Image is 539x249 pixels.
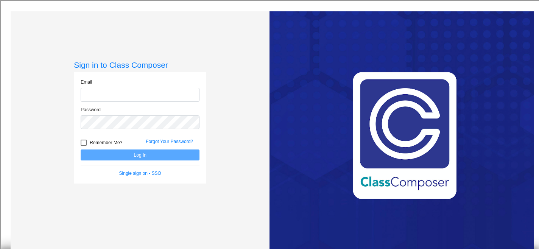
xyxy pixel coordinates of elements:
label: Password [81,106,101,113]
button: Log In [81,149,199,160]
a: Forgot Your Password? [146,139,193,144]
label: Email [81,79,92,86]
h3: Sign in to Class Composer [74,60,206,70]
span: Remember Me? [90,138,122,147]
a: Single sign on - SSO [119,171,161,176]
